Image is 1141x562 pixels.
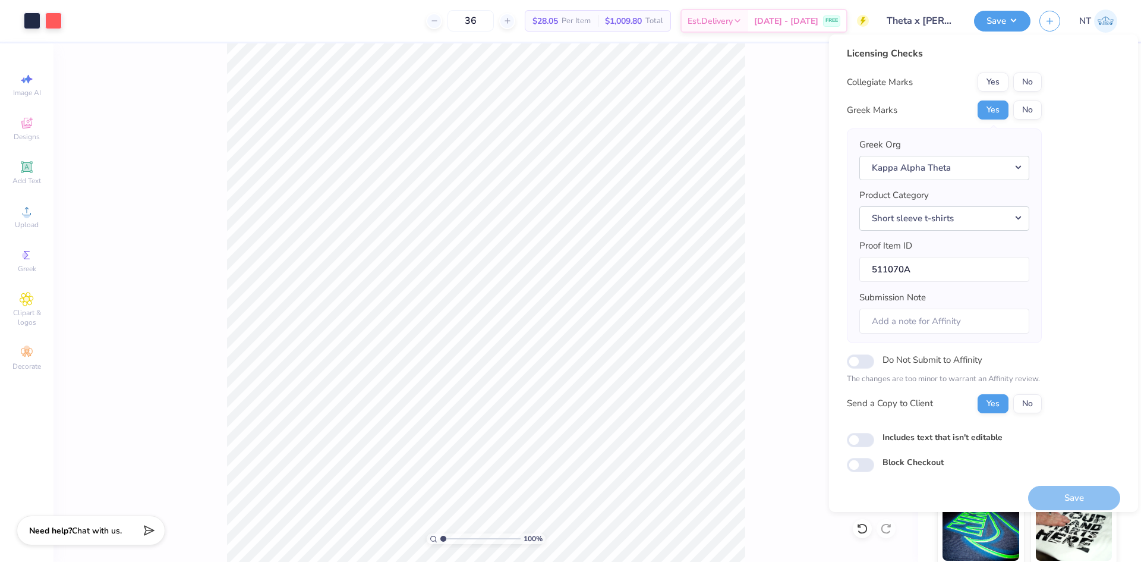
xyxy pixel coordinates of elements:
button: Yes [978,101,1008,120]
label: Product Category [859,189,929,202]
div: Send a Copy to Client [847,397,933,410]
img: Nestor Talens [1094,10,1117,33]
span: Est. Delivery [688,15,733,27]
span: Image AI [13,88,41,98]
input: – – [447,10,494,32]
button: No [1013,73,1042,92]
span: FREE [825,17,838,25]
button: Yes [978,394,1008,413]
span: NT [1079,14,1091,28]
label: Includes text that isn't editable [882,431,1003,444]
a: NT [1079,10,1117,33]
img: Water based Ink [1036,501,1112,561]
label: Block Checkout [882,456,944,469]
label: Proof Item ID [859,239,912,253]
span: Decorate [12,362,41,371]
strong: Need help? [29,525,72,536]
input: Add a note for Affinity [859,309,1029,334]
span: Total [645,15,663,27]
button: Yes [978,73,1008,92]
span: [DATE] - [DATE] [754,15,818,27]
button: Save [974,11,1030,32]
input: Untitled Design [878,9,965,33]
span: Designs [14,132,40,142]
span: Upload [15,220,39,230]
label: Greek Org [859,138,901,152]
button: No [1013,394,1042,413]
span: $28.05 [532,15,558,27]
span: Per Item [562,15,591,27]
button: No [1013,101,1042,120]
span: 100 % [524,533,543,544]
div: Licensing Checks [847,46,1042,61]
label: Submission Note [859,291,926,304]
button: Short sleeve t-shirts [859,206,1029,231]
div: Greek Marks [847,103,897,117]
div: Collegiate Marks [847,76,913,89]
label: Do Not Submit to Affinity [882,352,982,368]
span: Add Text [12,176,41,186]
span: Clipart & logos [6,308,48,327]
span: Greek [18,264,36,274]
span: Chat with us. [72,525,122,536]
span: $1,009.80 [605,15,642,27]
p: The changes are too minor to warrant an Affinity review. [847,373,1042,385]
button: Kappa Alpha Theta [859,156,1029,180]
img: Glow in the Dark Ink [943,501,1019,561]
